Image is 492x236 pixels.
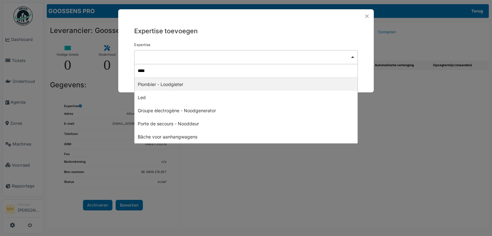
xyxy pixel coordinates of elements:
[135,78,357,91] div: Plombier - Loodgieter
[135,91,357,104] div: Led
[134,26,358,36] h5: Expertise toevoegen
[134,42,151,48] label: Expertise
[363,12,371,20] button: Close
[135,130,357,143] div: Bâche voor aanhangwagens
[135,117,357,130] div: Porte de secours - Nooddeur
[135,104,357,117] div: Groupe électrogène - Noodgenerator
